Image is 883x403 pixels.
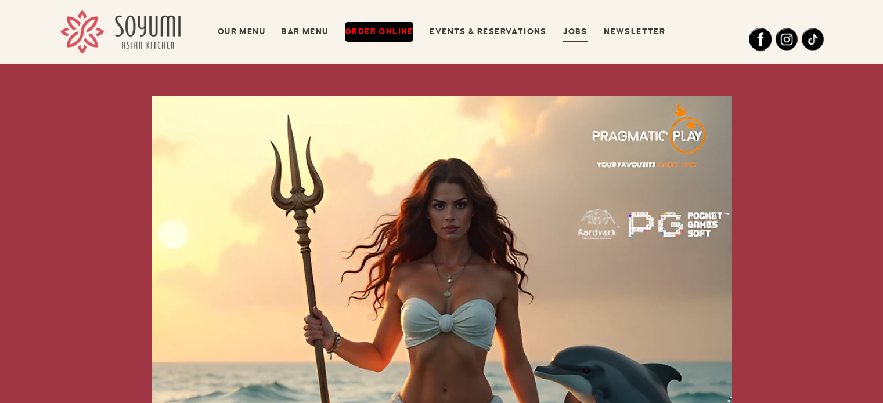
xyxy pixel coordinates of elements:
[604,22,665,42] a: Newsletter
[775,28,798,51] img: Instagram
[749,28,772,52] img: Facebook
[430,22,546,42] a: Events & Reservations
[563,22,588,42] a: Jobs
[218,22,265,42] a: Our Menu
[282,22,328,42] a: Bar Menu
[345,22,413,42] a: Order Online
